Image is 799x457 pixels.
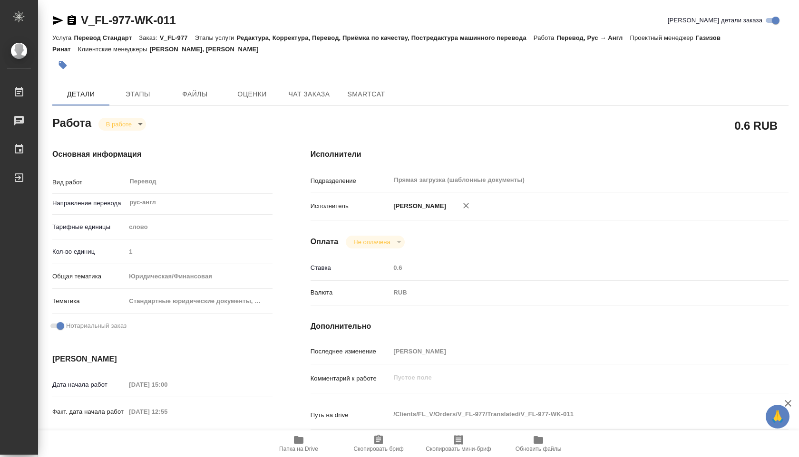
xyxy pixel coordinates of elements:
[311,374,390,383] p: Комментарий к работе
[52,272,126,281] p: Общая тематика
[259,430,339,457] button: Папка на Drive
[498,430,578,457] button: Обновить файлы
[52,149,273,160] h4: Основная информация
[236,34,533,41] p: Редактура, Корректура, Перевод, Приёмка по качеству, Постредактура машинного перевода
[52,380,126,390] p: Дата начала работ
[52,296,126,306] p: Тематика
[766,405,789,428] button: 🙏
[286,88,332,100] span: Чат заказа
[126,245,272,258] input: Пустое поле
[172,88,218,100] span: Файлы
[343,88,389,100] span: SmartCat
[52,34,74,41] p: Услуга
[346,236,404,248] div: В работе
[556,34,630,41] p: Перевод, Рус → Англ
[52,15,64,26] button: Скопировать ссылку для ЯМессенджера
[311,149,789,160] h4: Исполнители
[98,118,146,131] div: В работе
[630,34,695,41] p: Проектный менеджер
[534,34,557,41] p: Работа
[115,88,161,100] span: Этапы
[390,201,446,211] p: [PERSON_NAME]
[52,353,273,365] h4: [PERSON_NAME]
[58,88,104,100] span: Детали
[311,347,390,356] p: Последнее изменение
[311,176,390,186] p: Подразделение
[66,15,78,26] button: Скопировать ссылку
[52,199,126,208] p: Направление перевода
[81,14,176,27] a: V_FL-977-WK-011
[52,114,91,131] h2: Работа
[311,288,390,297] p: Валюта
[390,406,749,422] textarea: /Clients/FL_V/Orders/V_FL-977/Translated/V_FL-977-WK-011
[419,430,498,457] button: Скопировать мини-бриф
[311,321,789,332] h4: Дополнительно
[353,446,403,452] span: Скопировать бриф
[126,268,272,285] div: Юридическая/Финансовая
[126,378,209,391] input: Пустое поле
[311,263,390,273] p: Ставка
[52,178,126,187] p: Вид работ
[139,34,159,41] p: Заказ:
[126,429,209,443] input: Пустое поле
[279,446,318,452] span: Папка на Drive
[311,236,339,248] h4: Оплата
[229,88,275,100] span: Оценки
[126,293,272,309] div: Стандартные юридические документы, договоры, уставы
[770,407,786,427] span: 🙏
[734,117,778,133] h2: 0.6 RUB
[160,34,195,41] p: V_FL-977
[126,405,209,419] input: Пустое поле
[52,407,126,417] p: Факт. дата начала работ
[456,195,477,216] button: Удалить исполнителя
[78,46,150,53] p: Клиентские менеджеры
[103,120,135,128] button: В работе
[74,34,139,41] p: Перевод Стандарт
[52,222,126,232] p: Тарифные единицы
[351,238,393,246] button: Не оплачена
[390,285,749,301] div: RUB
[339,430,419,457] button: Скопировать бриф
[66,321,127,331] span: Нотариальный заказ
[516,446,562,452] span: Обновить файлы
[52,55,73,76] button: Добавить тэг
[311,201,390,211] p: Исполнитель
[668,16,762,25] span: [PERSON_NAME] детали заказа
[311,410,390,420] p: Путь на drive
[150,46,266,53] p: [PERSON_NAME], [PERSON_NAME]
[126,219,272,235] div: слово
[390,344,749,358] input: Пустое поле
[390,261,749,275] input: Пустое поле
[195,34,237,41] p: Этапы услуги
[52,247,126,257] p: Кол-во единиц
[426,446,491,452] span: Скопировать мини-бриф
